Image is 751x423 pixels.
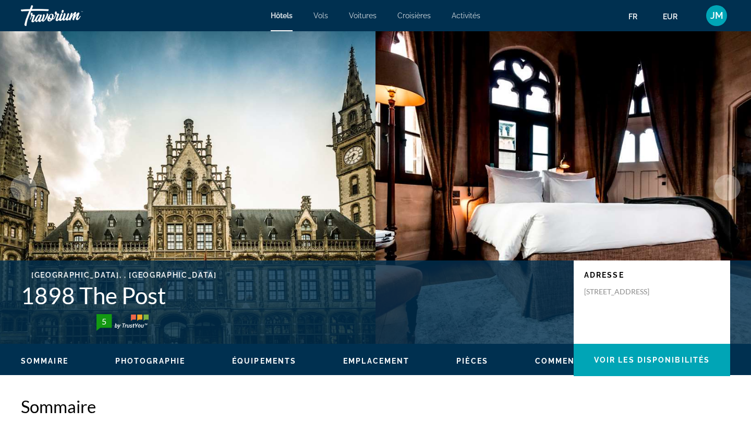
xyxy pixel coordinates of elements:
[10,175,37,201] button: Previous image
[93,315,114,328] div: 5
[21,2,125,29] a: Travorium
[584,287,668,296] p: [STREET_ADDRESS]
[628,13,637,21] span: fr
[574,344,730,376] button: Voir les disponibilités
[452,11,480,20] a: Activités
[628,9,647,24] button: Change language
[313,11,328,20] a: Vols
[584,271,720,279] p: Adresse
[21,282,563,309] h1: 1898 The Post
[232,356,296,366] button: Équipements
[31,271,217,279] span: [GEOGRAPHIC_DATA], , [GEOGRAPHIC_DATA]
[714,175,741,201] button: Next image
[96,314,149,331] img: trustyou-badge-hor.svg
[115,356,185,366] button: Photographie
[710,10,723,21] span: JM
[456,356,488,366] button: Pièces
[663,9,687,24] button: Change currency
[271,11,293,20] a: Hôtels
[663,13,677,21] span: EUR
[397,11,431,20] a: Croisières
[535,356,606,366] button: Commentaires
[594,356,710,364] span: Voir les disponibilités
[343,356,409,366] button: Emplacement
[703,5,730,27] button: User Menu
[349,11,377,20] a: Voitures
[21,356,68,366] button: Sommaire
[21,396,730,417] h2: Sommaire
